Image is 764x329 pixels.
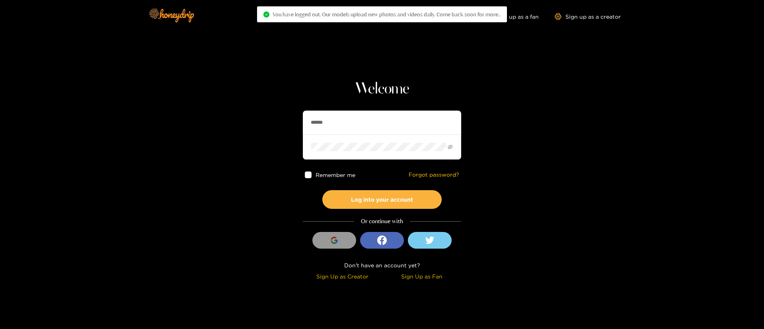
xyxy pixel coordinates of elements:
span: You have logged out. Our models upload new photos and videos daily. Come back soon for more.. [273,11,501,18]
a: Sign up as a creator [555,13,621,20]
h1: Welcome [303,80,461,99]
span: Remember me [316,172,355,178]
div: Sign Up as Creator [305,272,380,281]
div: Or continue with [303,217,461,226]
div: Don't have an account yet? [303,261,461,270]
a: Forgot password? [409,171,459,178]
button: Log into your account [322,190,442,209]
span: eye-invisible [448,144,453,150]
span: check-circle [263,12,269,18]
div: Sign Up as Fan [384,272,459,281]
a: Sign up as a fan [484,13,539,20]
